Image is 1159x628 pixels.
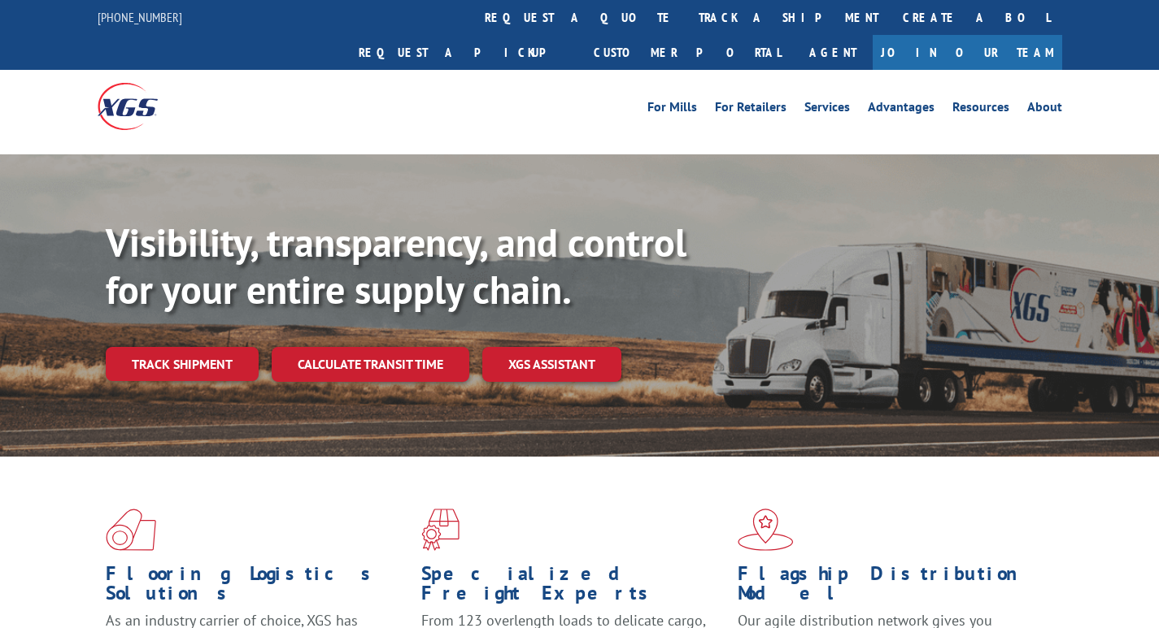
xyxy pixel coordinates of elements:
[715,101,786,119] a: For Retailers
[873,35,1062,70] a: Join Our Team
[804,101,850,119] a: Services
[106,347,259,381] a: Track shipment
[482,347,621,382] a: XGS ASSISTANT
[868,101,935,119] a: Advantages
[272,347,469,382] a: Calculate transit time
[582,35,793,70] a: Customer Portal
[98,9,182,25] a: [PHONE_NUMBER]
[421,509,460,551] img: xgs-icon-focused-on-flooring-red
[346,35,582,70] a: Request a pickup
[738,509,794,551] img: xgs-icon-flagship-distribution-model-red
[647,101,697,119] a: For Mills
[106,217,686,314] b: Visibility, transparency, and control for your entire supply chain.
[738,564,1041,611] h1: Flagship Distribution Model
[106,564,409,611] h1: Flooring Logistics Solutions
[1027,101,1062,119] a: About
[793,35,873,70] a: Agent
[106,509,156,551] img: xgs-icon-total-supply-chain-intelligence-red
[952,101,1009,119] a: Resources
[421,564,725,611] h1: Specialized Freight Experts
